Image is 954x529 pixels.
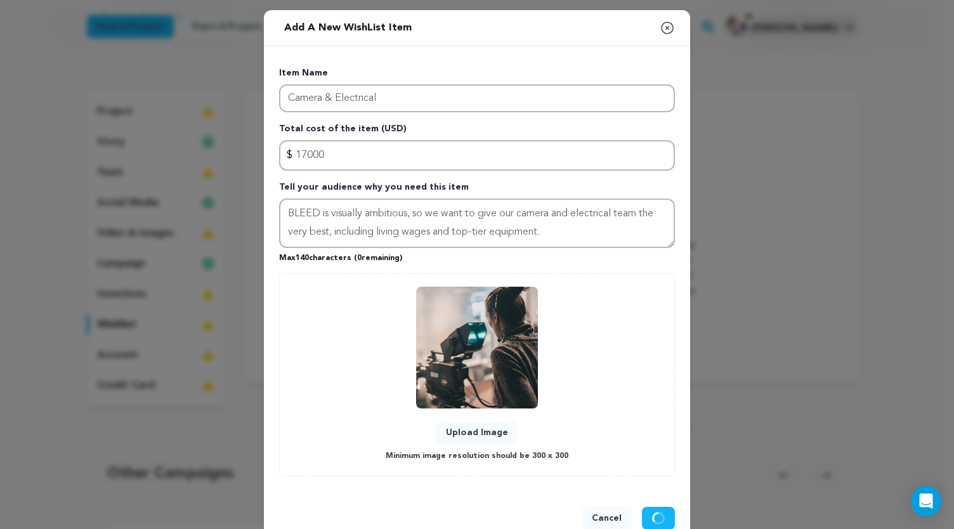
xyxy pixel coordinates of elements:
[279,84,675,112] input: Enter item name
[279,199,675,248] textarea: Tell your audience why you need this item
[279,67,675,84] p: Item Name
[287,148,292,163] span: $
[279,248,675,263] p: Max characters ( remaining)
[279,181,675,199] p: Tell your audience why you need this item
[911,486,941,516] div: Open Intercom Messenger
[436,421,518,444] button: Upload Image
[279,15,417,41] h2: Add a new WishList item
[386,449,568,464] p: Minimum image resolution should be 300 x 300
[357,254,362,262] span: 0
[296,254,309,262] span: 140
[279,122,675,140] p: Total cost of the item (USD)
[279,140,675,171] input: Enter total cost of the item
